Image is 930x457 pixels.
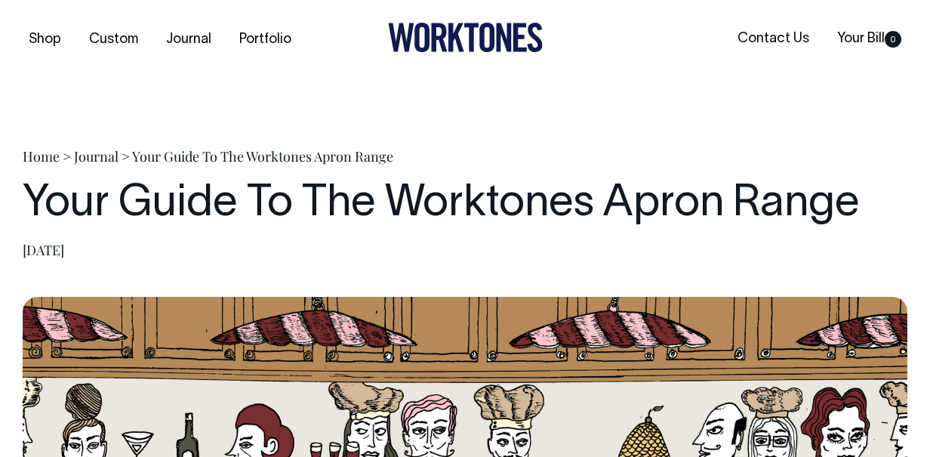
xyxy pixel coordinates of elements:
[23,27,67,52] a: Shop
[132,147,393,165] span: Your Guide To The Worktones Apron Range
[23,241,64,259] time: [DATE]
[831,26,907,51] a: Your Bill0
[74,147,119,165] a: Journal
[885,31,901,48] span: 0
[233,27,297,52] a: Portfolio
[160,27,217,52] a: Journal
[63,147,71,165] span: >
[122,147,130,165] span: >
[83,27,144,52] a: Custom
[23,181,907,229] h1: Your Guide To The Worktones Apron Range
[731,26,815,51] a: Contact Us
[23,147,60,165] a: Home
